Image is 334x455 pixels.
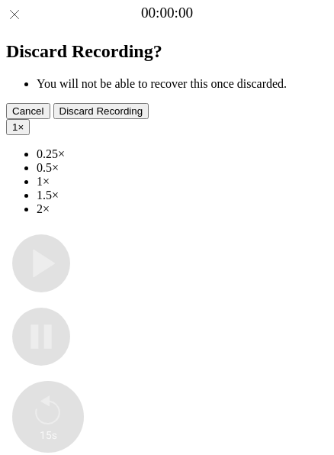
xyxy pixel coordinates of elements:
li: 1.5× [37,189,328,202]
button: Discard Recording [53,103,149,119]
h2: Discard Recording? [6,41,328,62]
li: 0.25× [37,147,328,161]
a: 00:00:00 [141,5,193,21]
button: 1× [6,119,30,135]
li: 1× [37,175,328,189]
span: 1 [12,121,18,133]
li: You will not be able to recover this once discarded. [37,77,328,91]
li: 0.5× [37,161,328,175]
button: Cancel [6,103,50,119]
li: 2× [37,202,328,216]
